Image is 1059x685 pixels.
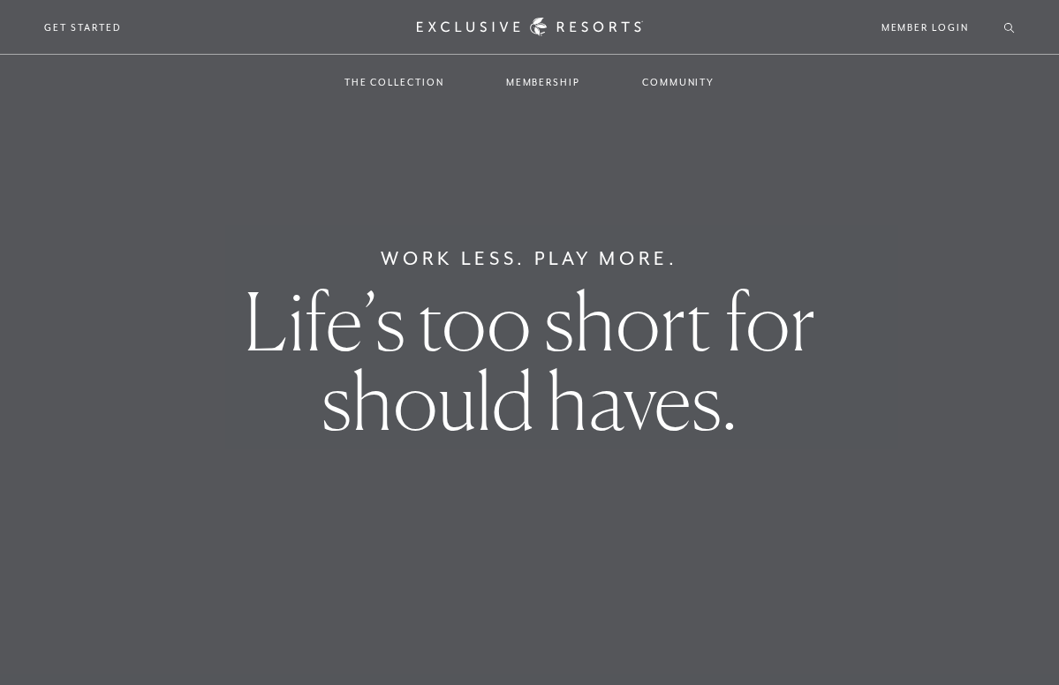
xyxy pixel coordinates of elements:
a: Member Login [881,19,969,35]
a: Get Started [44,19,121,35]
a: The Collection [327,56,462,108]
h6: Work Less. Play More. [381,245,678,273]
a: Membership [488,56,598,108]
h1: Life’s too short for should haves. [185,282,874,440]
a: Community [624,56,732,108]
